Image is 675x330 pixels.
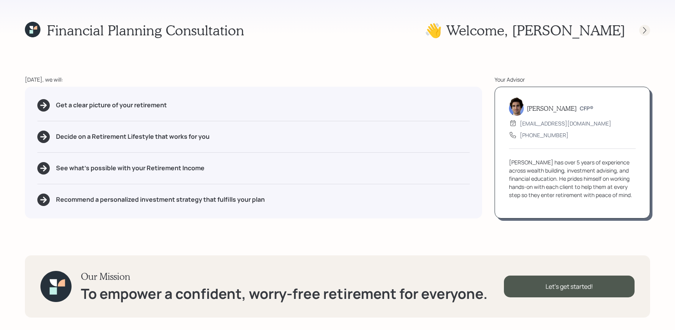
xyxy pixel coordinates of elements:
h5: Get a clear picture of your retirement [56,101,167,109]
h6: CFP® [580,105,593,112]
h5: See what's possible with your Retirement Income [56,164,205,172]
img: harrison-schaefer-headshot-2.png [509,97,524,116]
div: [DATE], we will: [25,75,482,84]
div: Let's get started! [504,276,635,297]
h5: [PERSON_NAME] [527,105,577,112]
h1: Financial Planning Consultation [47,22,244,38]
h1: To empower a confident, worry-free retirement for everyone. [81,285,488,302]
h3: Our Mission [81,271,488,282]
div: Your Advisor [495,75,650,84]
div: [EMAIL_ADDRESS][DOMAIN_NAME] [520,119,611,127]
div: [PERSON_NAME] has over 5 years of experience across wealth building, investment advising, and fin... [509,158,636,199]
h5: Recommend a personalized investment strategy that fulfills your plan [56,196,265,203]
h5: Decide on a Retirement Lifestyle that works for you [56,133,210,140]
h1: 👋 Welcome , [PERSON_NAME] [425,22,625,38]
div: [PHONE_NUMBER] [520,131,568,139]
